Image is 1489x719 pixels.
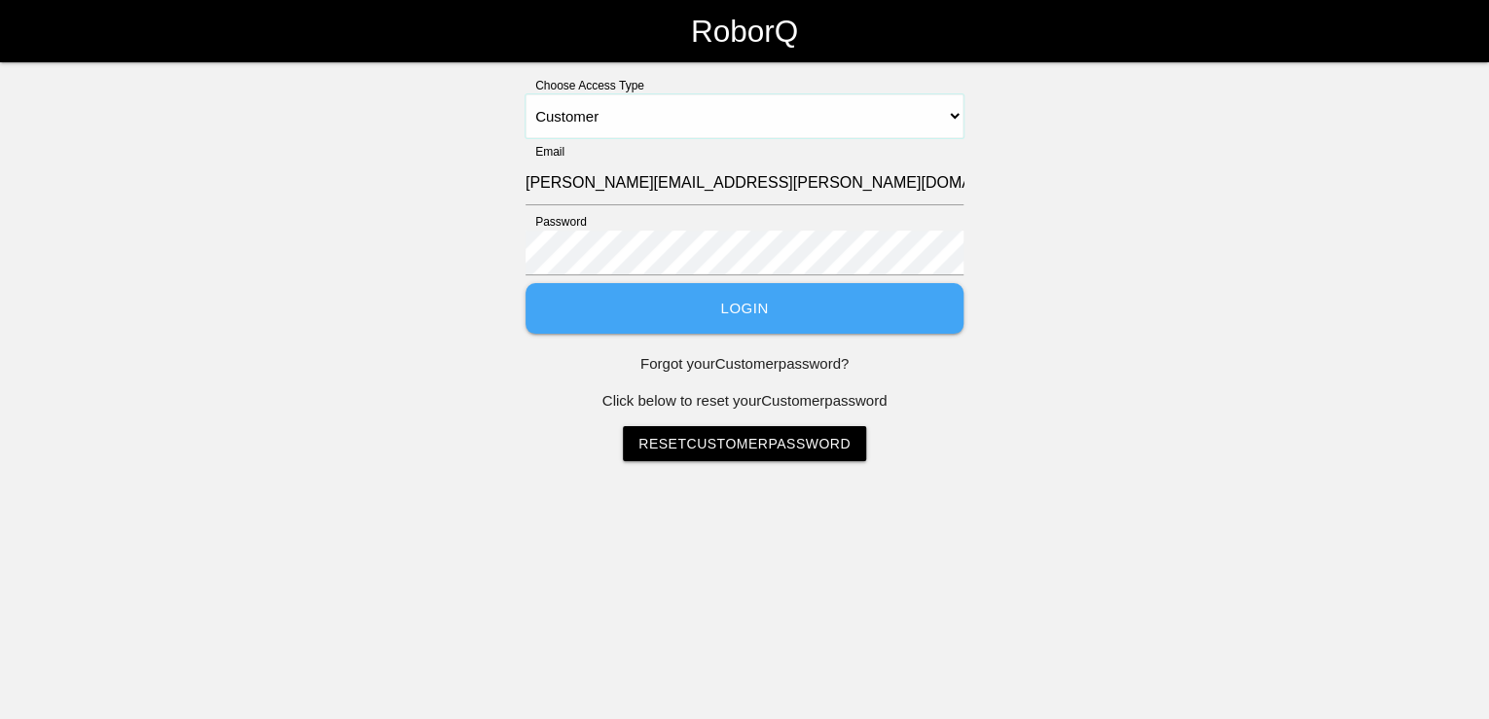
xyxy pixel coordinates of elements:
label: Email [526,143,564,161]
label: Password [526,213,587,231]
label: Choose Access Type [526,77,644,94]
a: ResetCustomerPassword [623,426,866,461]
p: Click below to reset your Customer password [526,390,963,413]
p: Forgot your Customer password? [526,353,963,376]
button: Login [526,283,963,335]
